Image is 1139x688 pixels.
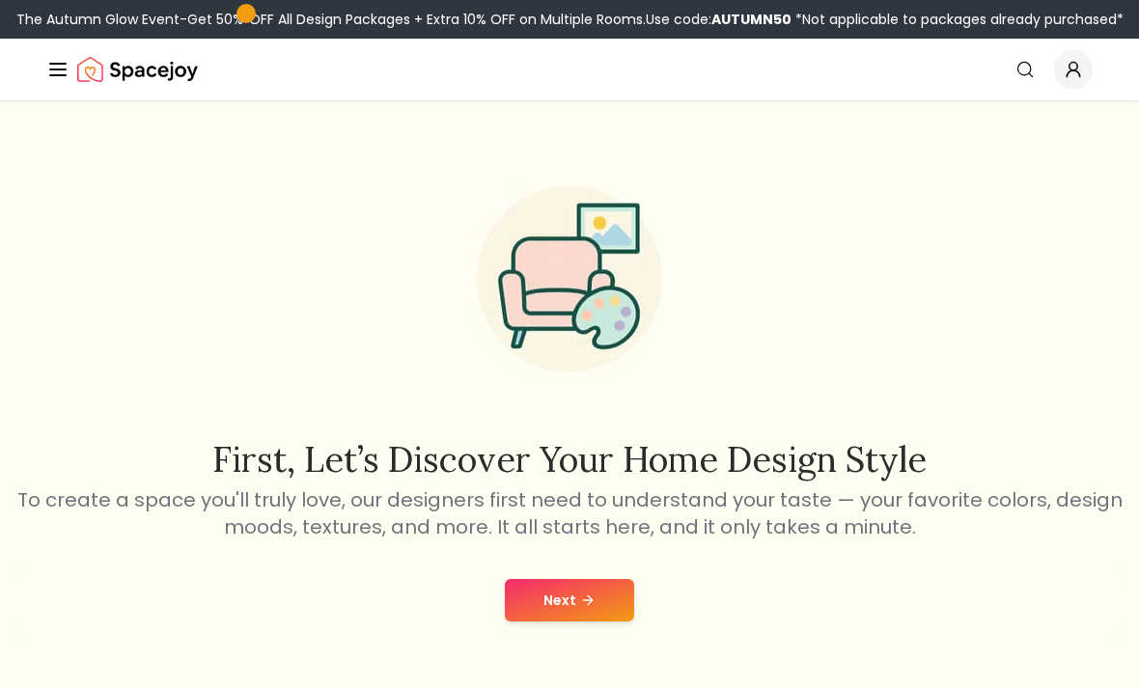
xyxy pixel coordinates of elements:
[505,579,634,621] button: Next
[77,50,198,89] a: Spacejoy
[16,10,1124,29] div: The Autumn Glow Event-Get 50% OFF All Design Packages + Extra 10% OFF on Multiple Rooms.
[792,10,1124,29] span: *Not applicable to packages already purchased*
[446,155,693,402] img: Start Style Quiz Illustration
[15,486,1124,540] p: To create a space you'll truly love, our designers first need to understand your taste — your fav...
[77,50,198,89] img: Spacejoy Logo
[646,10,792,29] span: Use code:
[711,10,792,29] b: AUTUMN50
[15,440,1124,479] h2: First, let’s discover your home design style
[46,39,1093,100] nav: Global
